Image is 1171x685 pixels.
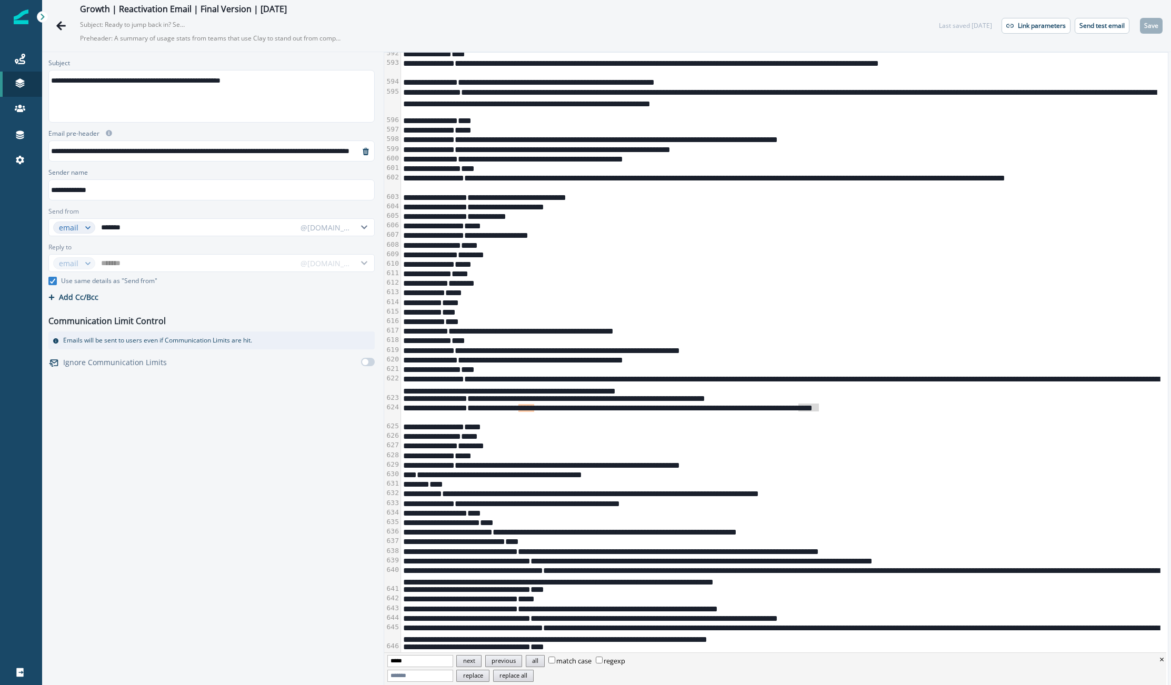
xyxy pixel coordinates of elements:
p: Ignore Communication Limits [63,357,167,368]
div: 599 [384,144,401,154]
div: 639 [384,556,401,565]
button: Send test email [1075,18,1129,34]
div: 605 [384,211,401,220]
p: Send test email [1079,22,1125,29]
div: 619 [384,345,401,355]
div: 634 [384,508,401,517]
div: 608 [384,240,401,249]
div: 622 [384,374,401,392]
div: 647 [384,651,401,661]
label: match case [548,656,592,666]
div: 615 [384,307,401,316]
p: Subject: Ready to jump back in? See how winning GTM teams are using Clay. [80,16,185,29]
img: Inflection [14,9,28,24]
div: 630 [384,469,401,479]
button: Go back [51,15,72,36]
label: Reply to [48,243,72,252]
div: 626 [384,431,401,440]
div: 593 [384,58,401,77]
div: 632 [384,488,401,498]
div: 643 [384,603,401,613]
div: 628 [384,450,401,460]
div: 644 [384,613,401,622]
div: 606 [384,220,401,230]
div: 642 [384,593,401,603]
div: 627 [384,440,401,450]
label: Send from [48,207,79,216]
p: Emails will be sent to users even if Communication Limits are hit. [63,336,252,345]
button: close [1159,653,1164,666]
div: 613 [384,287,401,297]
button: Add Cc/Bcc [48,292,98,302]
div: 618 [384,335,401,345]
p: Use same details as "Send from" [61,276,157,286]
div: 600 [384,154,401,163]
p: Sender name [48,168,88,179]
div: 636 [384,527,401,536]
p: Email pre-header [48,129,99,140]
div: 601 [384,163,401,173]
div: 638 [384,546,401,556]
div: 621 [384,364,401,374]
div: 646 [384,641,401,651]
div: 635 [384,517,401,527]
div: 609 [384,249,401,259]
svg: remove-preheader [362,147,370,156]
input: regexp [596,657,603,663]
div: 645 [384,622,401,641]
div: 596 [384,115,401,125]
div: 633 [384,498,401,508]
button: all [526,655,545,667]
input: match case [548,657,555,663]
p: Communication Limit Control [48,315,166,327]
div: 640 [384,565,401,584]
div: 598 [384,134,401,144]
div: 604 [384,202,401,211]
div: Last saved [DATE] [939,21,992,31]
button: Save [1140,18,1163,34]
button: Link parameters [1002,18,1070,34]
input: Find [387,655,453,667]
div: 625 [384,421,401,431]
p: Save [1144,22,1158,29]
input: Replace [387,670,453,682]
div: 610 [384,259,401,268]
div: 611 [384,268,401,278]
div: 629 [384,460,401,469]
div: 594 [384,77,401,86]
div: 617 [384,326,401,335]
div: 597 [384,125,401,134]
button: replace [456,670,489,682]
button: next [456,655,481,667]
div: 624 [384,402,401,421]
div: 595 [384,87,401,116]
div: 607 [384,230,401,239]
div: 637 [384,536,401,546]
div: 616 [384,316,401,326]
div: 603 [384,192,401,202]
label: regexp [596,656,626,666]
p: Subject [48,58,70,70]
div: 631 [384,479,401,488]
button: previous [485,655,522,667]
p: Link parameters [1018,22,1066,29]
div: 592 [384,48,401,58]
div: 602 [384,173,401,192]
div: 623 [384,393,401,402]
p: Preheader: A summary of usage stats from teams that use Clay to stand out from competitors. Join ... [80,29,343,47]
button: replace all [493,670,534,682]
div: 612 [384,278,401,287]
div: 614 [384,297,401,307]
div: 641 [384,584,401,593]
div: @[DOMAIN_NAME] [301,222,351,233]
div: 620 [384,355,401,364]
div: email [59,222,80,233]
div: Growth | Reactivation Email | Final Version | [DATE] [80,4,287,16]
